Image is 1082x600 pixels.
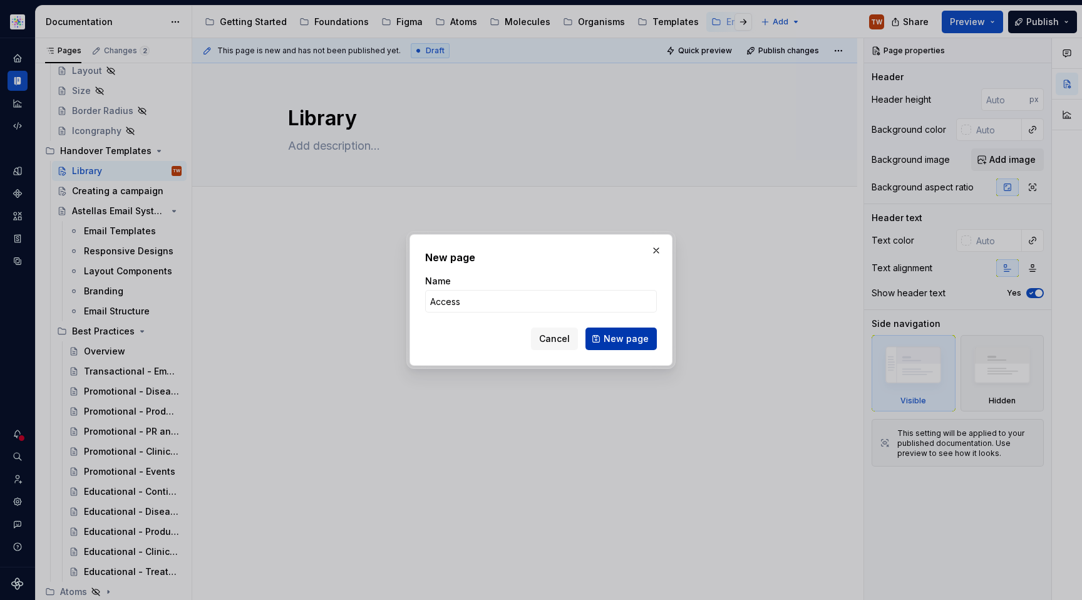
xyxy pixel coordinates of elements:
button: Cancel [531,328,578,350]
span: Cancel [539,333,570,345]
label: Name [425,275,451,287]
h2: New page [425,250,657,265]
span: New page [604,333,649,345]
button: New page [585,328,657,350]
